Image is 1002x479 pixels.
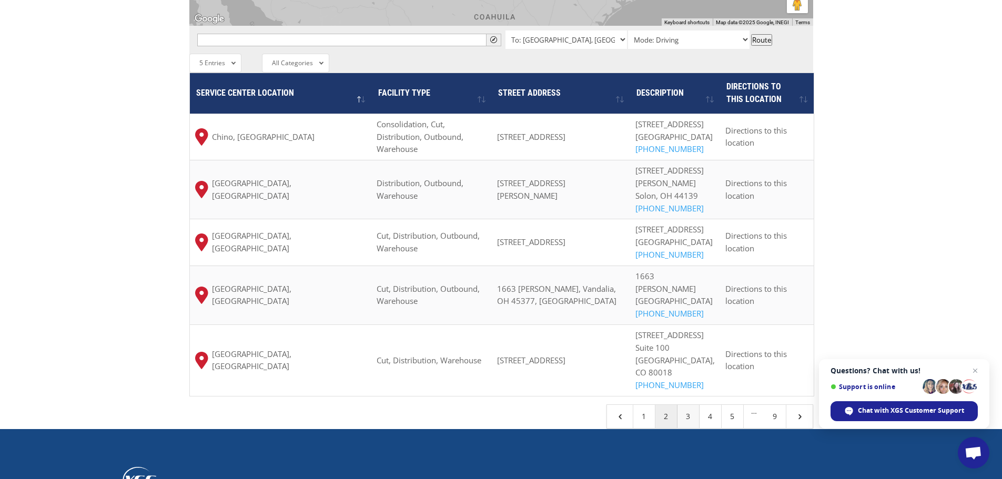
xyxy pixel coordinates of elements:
a: 1 [633,405,655,428]
span: Street Address [498,88,561,98]
th: Description : activate to sort column ascending [630,73,720,114]
span: 4 [615,412,625,421]
span: 5 Entries [199,58,225,67]
span: Questions? Chat with us! [831,366,978,375]
span: [STREET_ADDRESS] [635,119,704,129]
span: [GEOGRAPHIC_DATA], [GEOGRAPHIC_DATA] [212,230,367,255]
span: [STREET_ADDRESS][PERSON_NAME] [497,178,565,201]
th: Directions to this location: activate to sort column ascending [720,73,814,114]
span: Directions to this location [725,349,787,372]
a: 3 [677,405,700,428]
a: [PHONE_NUMBER] [635,380,704,390]
span: 1663 [PERSON_NAME], Vandalia, OH 45377, [GEOGRAPHIC_DATA] [497,283,616,307]
span: [GEOGRAPHIC_DATA], [GEOGRAPHIC_DATA] [212,283,367,308]
p: 1663 [PERSON_NAME] [GEOGRAPHIC_DATA] [635,270,715,320]
span: [GEOGRAPHIC_DATA] [635,131,713,142]
span: Distribution, Outbound, Warehouse [377,178,463,201]
span: Directions to this location [726,81,782,104]
span: 5 [795,412,804,421]
p: [STREET_ADDRESS][PERSON_NAME] Solon, OH 44139 [635,165,715,215]
a: 5 [722,405,744,428]
button: Keyboard shortcuts [664,19,710,26]
img: xgs-icon-map-pin-red.svg [195,128,208,146]
span: Directions to this location [725,125,787,148]
span: [STREET_ADDRESS] [635,224,704,235]
span: All Categories [272,58,313,67]
div: Open chat [958,437,989,468]
div: [STREET_ADDRESS] [635,329,715,342]
div: Chat with XGS Customer Support [831,401,978,421]
span: Directions to this location [725,230,787,253]
span:  [490,36,497,43]
span: [STREET_ADDRESS] [497,131,565,142]
a: 9 [764,405,786,428]
span: Cut, Distribution, Outbound, Warehouse [377,283,480,307]
span: Directions to this location [725,178,787,201]
div: [GEOGRAPHIC_DATA], CO 80018 [635,354,715,380]
img: xgs-icon-map-pin-red.svg [195,352,208,369]
span: Directions to this location [725,283,787,307]
img: Google [192,12,227,26]
span: [GEOGRAPHIC_DATA], [GEOGRAPHIC_DATA] [212,348,367,373]
a: 4 [700,405,722,428]
a: Terms [795,19,810,25]
img: xgs-icon-map-pin-red.svg [195,181,208,198]
span: Service center location [196,88,294,98]
span: Close chat [969,364,981,377]
div: Suite 100 [635,342,715,354]
span: [STREET_ADDRESS] [497,237,565,247]
th: Service center location : activate to sort column descending [190,73,372,114]
th: Street Address: activate to sort column ascending [492,73,630,114]
a: [PHONE_NUMBER] [635,203,704,213]
span: Map data ©2025 Google, INEGI [716,19,789,25]
span: Facility Type [378,88,430,98]
a: [PHONE_NUMBER] [635,249,704,260]
span: Chat with XGS Customer Support [858,406,964,415]
button: Route [751,34,772,46]
th: Facility Type : activate to sort column ascending [371,73,491,114]
span: Support is online [831,383,919,391]
span: [GEOGRAPHIC_DATA], [GEOGRAPHIC_DATA] [212,177,367,202]
span: Chino, [GEOGRAPHIC_DATA] [212,131,315,144]
img: xgs-icon-map-pin-red.svg [195,233,208,251]
span: Description [636,88,684,98]
span: Cut, Distribution, Outbound, Warehouse [377,230,480,253]
span: Cut, Distribution, Warehouse [377,355,481,365]
img: xgs-icon-map-pin-red.svg [195,287,208,304]
span: [STREET_ADDRESS] [497,355,565,365]
button:  [486,34,501,46]
a: 2 [655,405,677,428]
a: Open this area in Google Maps (opens a new window) [192,12,227,26]
span: … [744,405,764,428]
a: [PHONE_NUMBER] [635,308,704,319]
span: Consolidation, Cut, Distribution, Outbound, Warehouse [377,119,463,155]
span: [GEOGRAPHIC_DATA] [635,237,713,247]
a: [PHONE_NUMBER] [635,144,704,154]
